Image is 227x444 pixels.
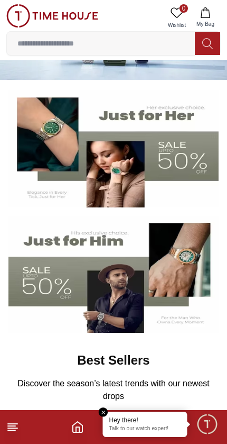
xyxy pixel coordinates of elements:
[109,425,181,433] p: Talk to our watch expert!
[179,4,188,13] span: 0
[71,421,84,433] a: Home
[8,90,219,207] img: Women's Watches Banner
[109,416,181,424] div: Hey there!
[99,407,108,417] em: Close tooltip
[6,4,98,28] img: ...
[8,216,219,333] img: Men's Watches Banner
[15,377,212,403] p: Discover the season’s latest trends with our newest drops
[196,413,219,436] div: Chat Widget
[190,4,221,31] button: My Bag
[77,352,149,369] h2: Best Sellers
[192,20,219,28] span: My Bag
[164,4,190,31] a: 0Wishlist
[164,21,190,29] span: Wishlist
